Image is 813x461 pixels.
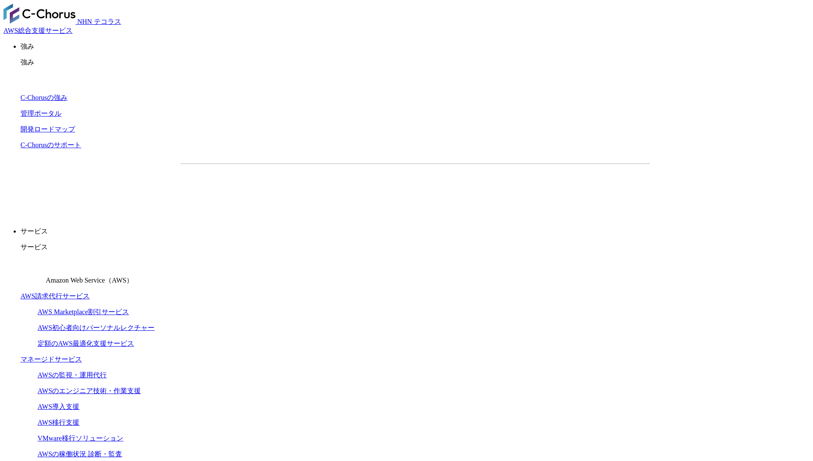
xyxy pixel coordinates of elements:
[38,450,122,458] a: AWSの稼働状況 診断・監査
[38,435,123,442] a: VMware移行ソリューション
[397,187,404,190] img: 矢印
[20,227,810,236] p: サービス
[20,42,810,51] p: 強み
[20,243,810,252] p: サービス
[20,110,61,117] a: 管理ポータル
[38,308,129,315] a: AWS Marketplace割引サービス
[543,187,550,190] img: 矢印
[20,58,810,67] p: 強み
[20,356,82,363] a: マネージドサービス
[38,371,107,379] a: AWSの監視・運用代行
[38,324,154,331] a: AWS初心者向けパーソナルレクチャー
[3,3,76,24] img: AWS総合支援サービス C-Chorus
[20,141,81,149] a: C-Chorusのサポート
[38,387,141,394] a: AWSのエンジニア技術・作業支援
[20,125,75,133] a: 開発ロードマップ
[20,94,67,101] a: C-Chorusの強み
[38,340,134,347] a: 定額のAWS最適化支援サービス
[20,259,44,283] img: Amazon Web Service（AWS）
[46,277,133,284] span: Amazon Web Service（AWS）
[420,178,557,199] a: まずは相談する
[38,419,79,426] a: AWS移行支援
[20,292,90,300] a: AWS請求代行サービス
[38,403,79,410] a: AWS導入支援
[274,178,411,199] a: 資料を請求する
[3,18,121,34] a: AWS総合支援サービス C-Chorus NHN テコラスAWS総合支援サービス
